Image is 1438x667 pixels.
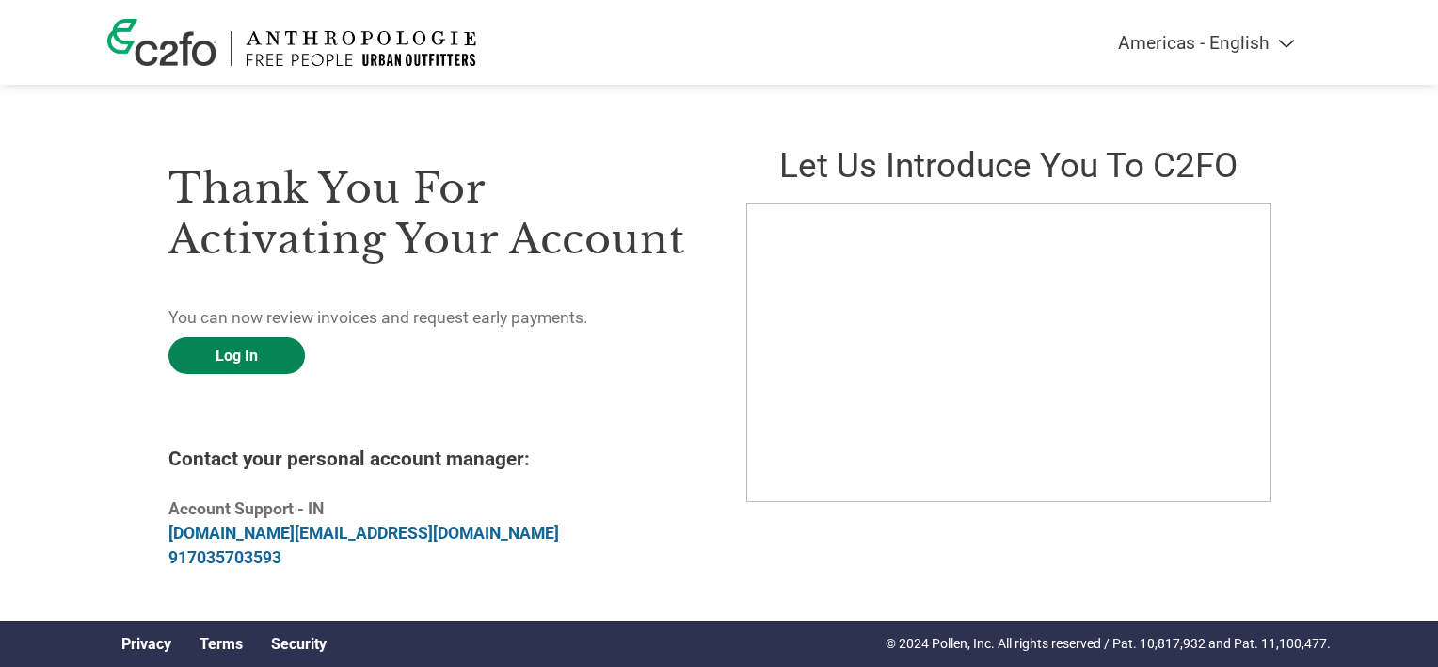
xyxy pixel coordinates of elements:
[200,635,243,653] a: Terms
[168,499,324,518] b: Account Support - IN
[121,635,171,653] a: Privacy
[168,524,559,543] a: [DOMAIN_NAME][EMAIL_ADDRESS][DOMAIN_NAME]
[168,337,305,374] a: Log In
[168,305,692,330] p: You can now review invoices and request early payments.
[168,447,692,470] h4: Contact your personal account manager:
[246,31,476,66] img: Urban Outfitters
[168,163,692,265] h3: Thank you for activating your account
[107,19,216,66] img: c2fo logo
[746,145,1270,186] h2: Let us introduce you to C2FO
[271,635,327,653] a: Security
[168,548,281,567] a: 917035703593
[886,634,1331,654] p: © 2024 Pollen, Inc. All rights reserved / Pat. 10,817,932 and Pat. 11,100,477.
[746,203,1271,502] iframe: C2FO Introduction Video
